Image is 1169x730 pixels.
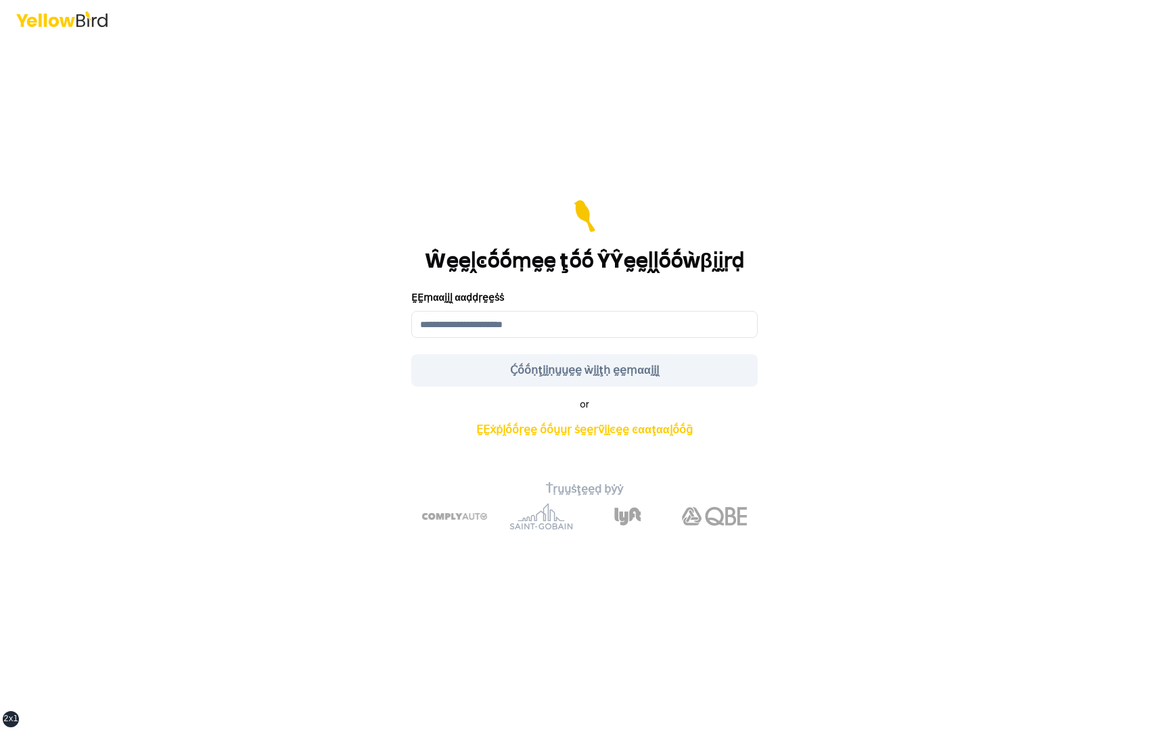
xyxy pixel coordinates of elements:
[346,481,823,497] p: Ṫṛṵṵṡţḛḛḍ ḅẏẏ
[425,249,744,273] h1: Ŵḛḛḽͼṓṓṃḛḛ ţṓṓ ŶŶḛḛḽḽṓṓẁβḭḭṛḍ
[580,397,589,411] span: or
[3,714,18,725] div: 2xl
[411,291,504,304] label: ḚḚṃααḭḭḽ ααḍḍṛḛḛṡṡ
[346,416,823,443] a: ḚḚẋṗḽṓṓṛḛḛ ṓṓṵṵṛ ṡḛḛṛṽḭḭͼḛḛ ͼααţααḽṓṓḡ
